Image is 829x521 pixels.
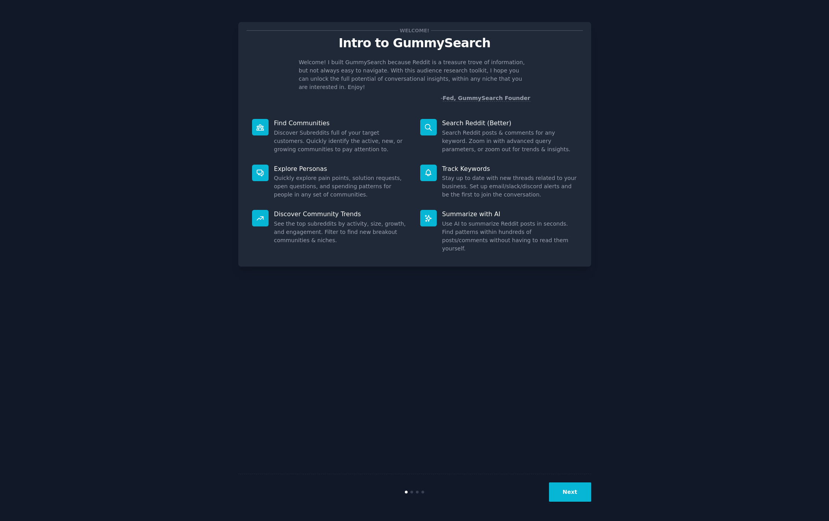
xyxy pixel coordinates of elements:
[442,165,577,173] p: Track Keywords
[443,95,530,102] a: Fed, GummySearch Founder
[274,220,409,245] dd: See the top subreddits by activity, size, growth, and engagement. Filter to find new breakout com...
[274,165,409,173] p: Explore Personas
[442,220,577,253] dd: Use AI to summarize Reddit posts in seconds. Find patterns within hundreds of posts/comments with...
[441,94,530,102] div: -
[247,36,583,50] p: Intro to GummySearch
[274,129,409,154] dd: Discover Subreddits full of your target customers. Quickly identify the active, new, or growing c...
[299,58,530,91] p: Welcome! I built GummySearch because Reddit is a treasure trove of information, but not always ea...
[274,174,409,199] dd: Quickly explore pain points, solution requests, open questions, and spending patterns for people ...
[442,119,577,127] p: Search Reddit (Better)
[442,210,577,218] p: Summarize with AI
[274,119,409,127] p: Find Communities
[398,26,430,35] span: Welcome!
[442,129,577,154] dd: Search Reddit posts & comments for any keyword. Zoom in with advanced query parameters, or zoom o...
[549,482,591,502] button: Next
[274,210,409,218] p: Discover Community Trends
[442,174,577,199] dd: Stay up to date with new threads related to your business. Set up email/slack/discord alerts and ...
